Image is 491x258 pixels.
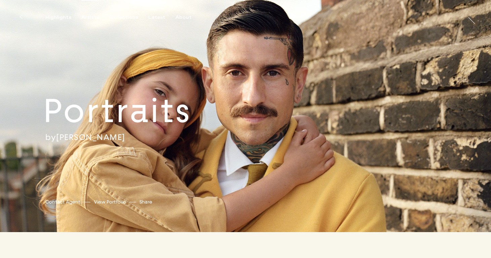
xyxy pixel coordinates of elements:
a: [PERSON_NAME] [56,132,125,142]
button: Share [139,197,152,207]
a: View Portfolio [94,198,126,206]
div: Artists [81,14,99,21]
button: Artists [81,14,109,21]
button: Latest [148,14,175,21]
h2: Portraits [43,90,237,132]
div: Latest [148,14,165,21]
div: Collections [109,14,138,21]
span: by [45,132,56,142]
button: About [175,14,202,21]
div: Highlights [45,14,71,21]
div: About [175,14,192,21]
button: Highlights [45,14,81,21]
a: Contact Agent [45,198,80,206]
button: Collections [109,14,148,21]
